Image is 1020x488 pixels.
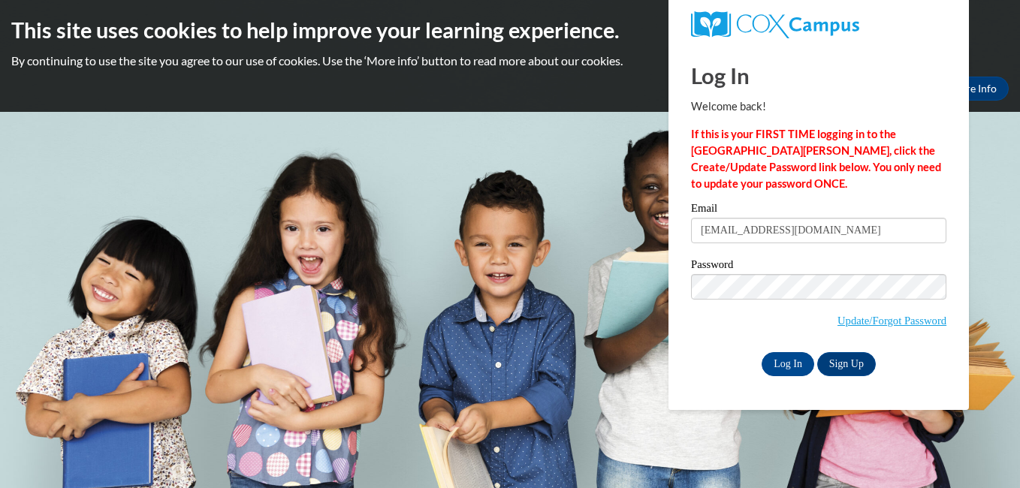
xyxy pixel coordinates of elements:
h2: This site uses cookies to help improve your learning experience. [11,15,1009,45]
a: More Info [938,77,1009,101]
strong: If this is your FIRST TIME logging in to the [GEOGRAPHIC_DATA][PERSON_NAME], click the Create/Upd... [691,128,941,190]
label: Password [691,259,946,274]
p: By continuing to use the site you agree to our use of cookies. Use the ‘More info’ button to read... [11,53,1009,69]
p: Welcome back! [691,98,946,115]
label: Email [691,203,946,218]
input: Log In [762,352,814,376]
h1: Log In [691,60,946,91]
img: COX Campus [691,11,859,38]
a: Sign Up [817,352,876,376]
a: Update/Forgot Password [837,315,946,327]
a: COX Campus [691,11,946,38]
